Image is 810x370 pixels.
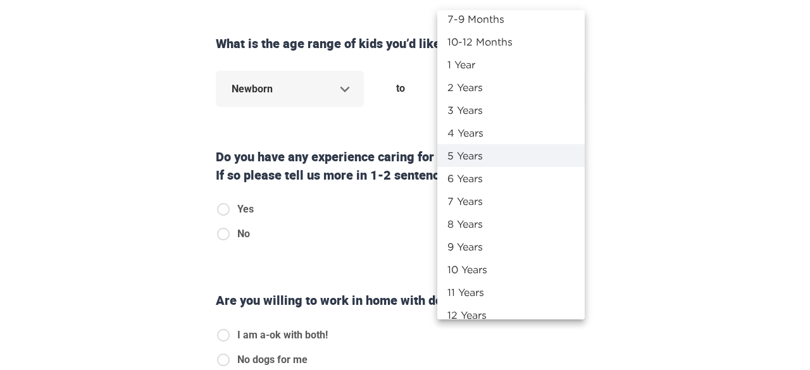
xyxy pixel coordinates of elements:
li: 3 Years [437,99,585,121]
li: 7-9 Months [437,8,585,30]
li: 5 Years [437,144,585,167]
li: 10 Years [437,258,585,281]
li: 7 Years [437,190,585,213]
li: 1 Year [437,53,585,76]
li: 10-12 Months [437,30,585,53]
li: 2 Years [437,76,585,99]
li: 11 Years [437,281,585,304]
li: 4 Years [437,121,585,144]
li: 9 Years [437,235,585,258]
li: 8 Years [437,213,585,235]
li: 6 Years [437,167,585,190]
li: 12 Years [437,304,585,326]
